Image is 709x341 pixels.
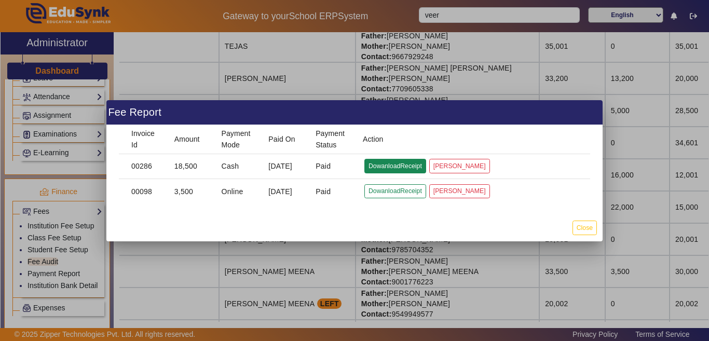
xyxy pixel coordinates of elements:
[429,184,490,198] button: [PERSON_NAME]
[260,179,307,204] mat-cell: [DATE]
[166,154,213,179] mat-cell: 18,500
[307,154,354,179] mat-cell: Paid
[166,179,213,204] mat-cell: 3,500
[307,125,354,154] mat-header-cell: Payment Status
[260,125,307,154] mat-header-cell: Paid On
[119,154,166,179] mat-cell: 00286
[213,125,261,154] mat-header-cell: Payment Mode
[106,100,603,125] div: Fee Report
[213,154,261,179] mat-cell: Cash
[307,179,354,204] mat-cell: Paid
[213,179,261,204] mat-cell: Online
[354,125,590,154] mat-header-cell: Action
[119,179,166,204] mat-cell: 00098
[429,159,490,173] button: [PERSON_NAME]
[166,125,213,154] mat-header-cell: Amount
[260,154,307,179] mat-cell: [DATE]
[364,159,426,173] button: DowanloadReceipt
[364,184,426,198] button: DowanloadReceipt
[119,125,166,154] mat-header-cell: Invoice Id
[572,221,597,235] button: Close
